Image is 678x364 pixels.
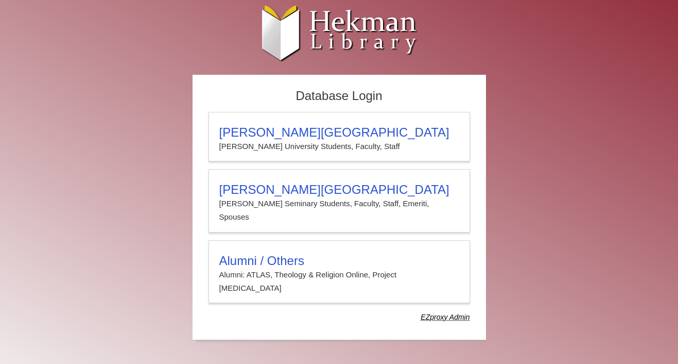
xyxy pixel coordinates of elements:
summary: Alumni / OthersAlumni: ATLAS, Theology & Religion Online, Project [MEDICAL_DATA] [219,254,459,295]
a: [PERSON_NAME][GEOGRAPHIC_DATA][PERSON_NAME] Seminary Students, Faculty, Staff, Emeriti, Spouses [208,169,470,233]
h2: Database Login [203,86,475,107]
p: [PERSON_NAME] University Students, Faculty, Staff [219,140,459,153]
h3: [PERSON_NAME][GEOGRAPHIC_DATA] [219,183,459,197]
dfn: Use Alumni login [421,313,470,321]
h3: Alumni / Others [219,254,459,268]
a: [PERSON_NAME][GEOGRAPHIC_DATA][PERSON_NAME] University Students, Faculty, Staff [208,112,470,161]
p: [PERSON_NAME] Seminary Students, Faculty, Staff, Emeriti, Spouses [219,197,459,224]
h3: [PERSON_NAME][GEOGRAPHIC_DATA] [219,125,459,140]
p: Alumni: ATLAS, Theology & Religion Online, Project [MEDICAL_DATA] [219,268,459,295]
